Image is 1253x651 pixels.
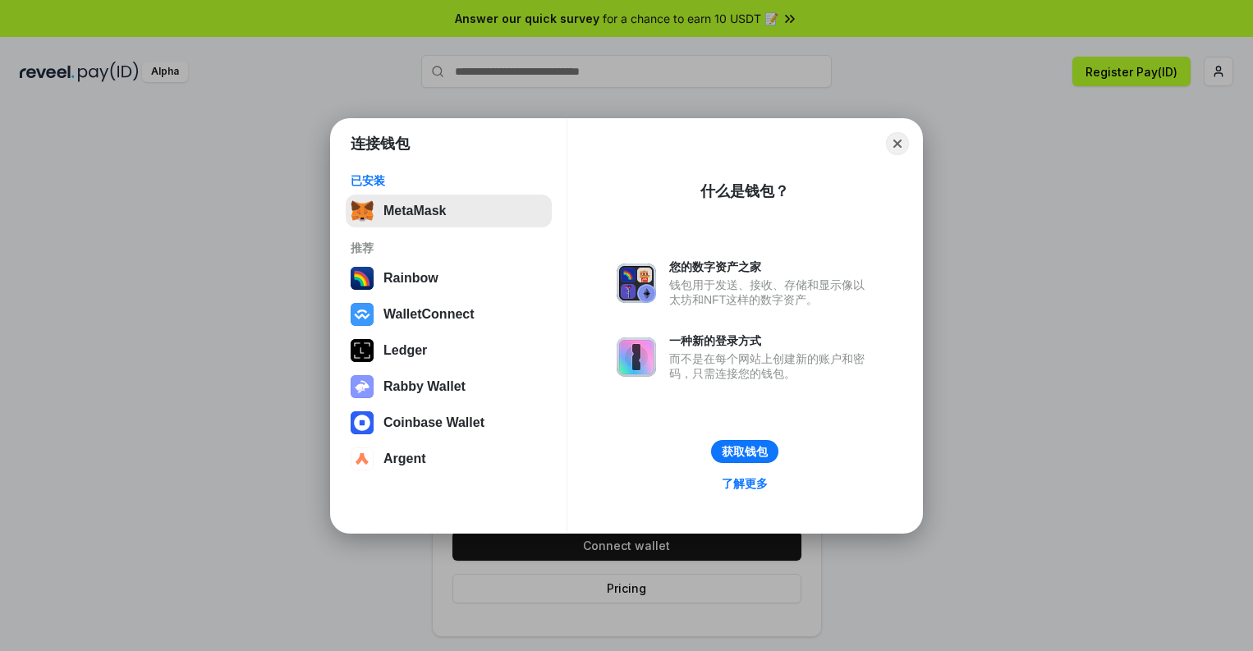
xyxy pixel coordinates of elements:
div: 什么是钱包？ [700,181,789,201]
div: 您的数字资产之家 [669,259,873,274]
img: svg+xml,%3Csvg%20xmlns%3D%22http%3A%2F%2Fwww.w3.org%2F2000%2Fsvg%22%20fill%3D%22none%22%20viewBox... [617,337,656,377]
div: 一种新的登录方式 [669,333,873,348]
div: 推荐 [351,241,547,255]
div: 了解更多 [722,476,768,491]
button: WalletConnect [346,298,552,331]
div: 钱包用于发送、接收、存储和显示像以太坊和NFT这样的数字资产。 [669,277,873,307]
a: 了解更多 [712,473,778,494]
div: MetaMask [383,204,446,218]
button: MetaMask [346,195,552,227]
button: Argent [346,442,552,475]
button: Coinbase Wallet [346,406,552,439]
div: Rainbow [383,271,438,286]
button: Ledger [346,334,552,367]
div: WalletConnect [383,307,475,322]
div: 已安装 [351,173,547,188]
div: 而不是在每个网站上创建新的账户和密码，只需连接您的钱包。 [669,351,873,381]
div: Coinbase Wallet [383,415,484,430]
div: Argent [383,452,426,466]
img: svg+xml,%3Csvg%20xmlns%3D%22http%3A%2F%2Fwww.w3.org%2F2000%2Fsvg%22%20fill%3D%22none%22%20viewBox... [351,375,374,398]
div: Rabby Wallet [383,379,466,394]
button: 获取钱包 [711,440,778,463]
h1: 连接钱包 [351,134,410,154]
div: 获取钱包 [722,444,768,459]
img: svg+xml,%3Csvg%20width%3D%22120%22%20height%3D%22120%22%20viewBox%3D%220%200%20120%20120%22%20fil... [351,267,374,290]
img: svg+xml,%3Csvg%20fill%3D%22none%22%20height%3D%2233%22%20viewBox%3D%220%200%2035%2033%22%20width%... [351,199,374,222]
div: Ledger [383,343,427,358]
button: Rainbow [346,262,552,295]
img: svg+xml,%3Csvg%20width%3D%2228%22%20height%3D%2228%22%20viewBox%3D%220%200%2028%2028%22%20fill%3D... [351,411,374,434]
img: svg+xml,%3Csvg%20width%3D%2228%22%20height%3D%2228%22%20viewBox%3D%220%200%2028%2028%22%20fill%3D... [351,303,374,326]
img: svg+xml,%3Csvg%20width%3D%2228%22%20height%3D%2228%22%20viewBox%3D%220%200%2028%2028%22%20fill%3D... [351,447,374,470]
button: Close [886,132,909,155]
img: svg+xml,%3Csvg%20xmlns%3D%22http%3A%2F%2Fwww.w3.org%2F2000%2Fsvg%22%20width%3D%2228%22%20height%3... [351,339,374,362]
img: svg+xml,%3Csvg%20xmlns%3D%22http%3A%2F%2Fwww.w3.org%2F2000%2Fsvg%22%20fill%3D%22none%22%20viewBox... [617,264,656,303]
button: Rabby Wallet [346,370,552,403]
